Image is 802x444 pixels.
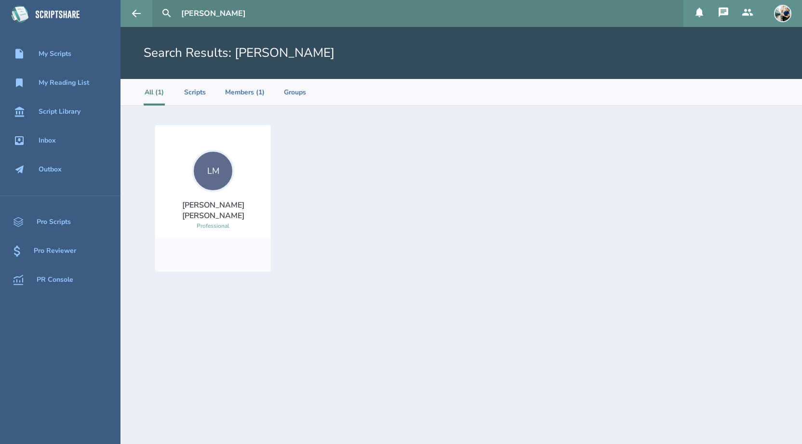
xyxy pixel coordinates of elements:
[197,221,229,231] div: Professional
[225,79,265,105] li: Members (1)
[37,218,71,226] div: Pro Scripts
[163,200,263,221] div: [PERSON_NAME] [PERSON_NAME]
[39,166,62,173] div: Outbox
[34,247,76,255] div: Pro Reviewer
[37,276,73,284] div: PR Console
[39,108,80,116] div: Script Library
[192,150,234,192] div: LM
[39,137,56,144] div: Inbox
[774,5,791,22] img: user_1673573717-crop.jpg
[284,79,306,105] li: Groups
[163,150,263,231] a: LM[PERSON_NAME] [PERSON_NAME]Professional
[39,50,71,58] div: My Scripts
[184,79,206,105] li: Scripts
[144,44,334,62] h1: Search Results : [PERSON_NAME]
[144,79,165,105] li: All (1)
[39,79,89,87] div: My Reading List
